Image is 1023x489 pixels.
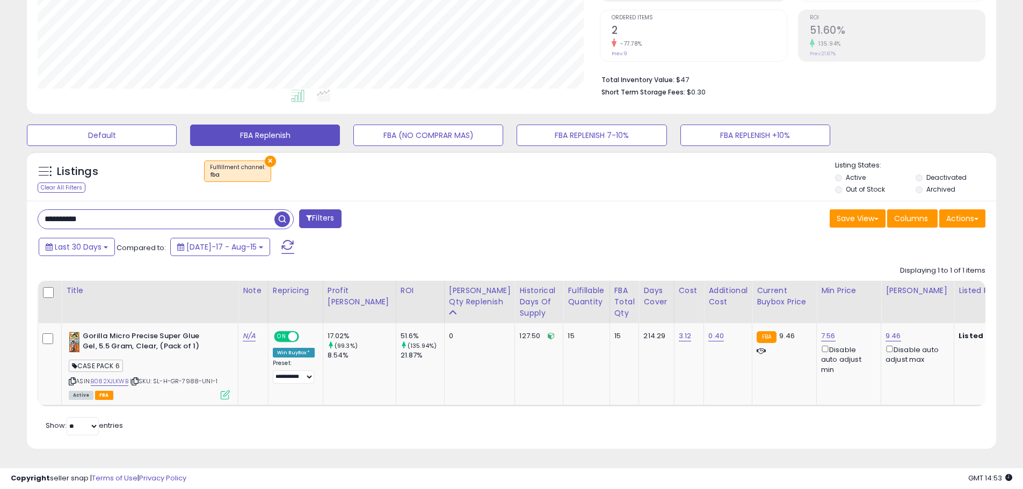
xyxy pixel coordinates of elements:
a: Terms of Use [92,473,137,483]
p: Listing States: [835,160,996,171]
div: Preset: [273,360,315,384]
img: 518OsWsb77L._SL40_.jpg [69,331,80,353]
a: 9.46 [886,331,901,341]
span: Fulfillment channel : [210,163,265,179]
a: B082XJLKWB [91,377,128,386]
span: Show: entries [46,420,123,430]
button: Save View [830,209,886,228]
span: FBA [95,391,113,400]
button: FBA REPLENISH 7-10% [517,125,666,146]
a: 7.56 [821,331,836,341]
div: [PERSON_NAME] Qty Replenish [449,285,511,308]
div: Displaying 1 to 1 of 1 items [900,266,985,276]
div: 51.6% [401,331,444,341]
div: Repricing [273,285,318,296]
span: $0.30 [687,87,706,97]
div: 214.29 [643,331,665,341]
button: × [265,156,276,167]
div: Disable auto adjust min [821,344,873,375]
span: ROI [810,15,985,21]
div: Additional Cost [708,285,748,308]
button: [DATE]-17 - Aug-15 [170,238,270,256]
h5: Listings [57,164,98,179]
span: Columns [894,213,928,224]
h2: 2 [612,24,787,39]
div: ASIN: [69,331,230,398]
button: Filters [299,209,341,228]
button: Columns [887,209,938,228]
div: 21.87% [401,351,444,360]
div: ROI [401,285,440,296]
div: Fulfillable Quantity [568,285,605,308]
div: Historical Days Of Supply [519,285,558,319]
small: 135.94% [815,40,841,48]
a: 0.40 [708,331,724,341]
span: Ordered Items [612,15,787,21]
div: 127.50 [519,331,555,341]
span: [DATE]-17 - Aug-15 [186,242,257,252]
h2: 51.60% [810,24,985,39]
small: Prev: 21.87% [810,50,836,57]
b: Short Term Storage Fees: [601,87,685,97]
a: Privacy Policy [139,473,186,483]
a: N/A [243,331,256,341]
div: seller snap | | [11,473,186,484]
span: CASE PACK 6 [69,360,123,372]
div: Win BuyBox * [273,348,315,357]
button: FBA REPLENISH +10% [680,125,830,146]
a: 3.12 [679,331,692,341]
span: Last 30 Days [55,242,101,252]
div: FBA Total Qty [614,285,635,319]
span: | SKU: SL-H-GR-7988-UNI-1 [130,377,217,385]
div: Disable auto adjust max [886,344,946,364]
span: 9.46 [779,331,795,341]
label: Out of Stock [846,185,885,194]
label: Active [846,173,866,182]
div: Clear All Filters [38,183,85,193]
div: Profit [PERSON_NAME] [328,285,391,308]
button: Actions [939,209,985,228]
div: 0 [449,331,507,341]
div: Cost [679,285,700,296]
div: Note [243,285,264,296]
label: Archived [926,185,955,194]
div: fba [210,171,265,179]
b: Gorilla Micro Precise Super Glue Gel, 5.5 Gram, Clear, (Pack of 1) [83,331,213,354]
small: -77.78% [616,40,642,48]
button: Default [27,125,177,146]
div: 15 [614,331,631,341]
label: Deactivated [926,173,967,182]
button: FBA Replenish [190,125,340,146]
div: Current Buybox Price [757,285,812,308]
div: Days Cover [643,285,669,308]
div: 15 [568,331,601,341]
span: All listings currently available for purchase on Amazon [69,391,93,400]
small: (135.94%) [408,341,437,350]
div: 17.02% [328,331,396,341]
button: FBA (NO COMPRAR MAS) [353,125,503,146]
div: 8.54% [328,351,396,360]
div: Min Price [821,285,876,296]
small: Prev: 9 [612,50,627,57]
th: Please note that this number is a calculation based on your required days of coverage and your ve... [444,281,515,323]
small: (99.3%) [335,341,358,350]
button: Last 30 Days [39,238,115,256]
small: FBA [757,331,777,343]
span: 2025-09-15 14:53 GMT [968,473,1012,483]
div: Title [66,285,234,296]
span: ON [275,332,288,341]
li: $47 [601,72,977,85]
b: Listed Price: [959,331,1007,341]
div: [PERSON_NAME] [886,285,949,296]
b: Total Inventory Value: [601,75,674,84]
span: Compared to: [117,243,166,253]
strong: Copyright [11,473,50,483]
span: OFF [298,332,315,341]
